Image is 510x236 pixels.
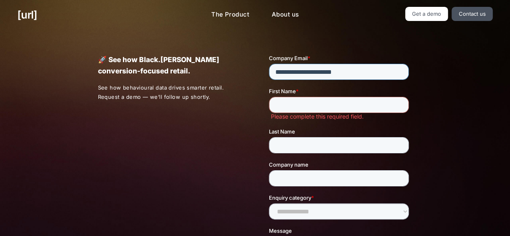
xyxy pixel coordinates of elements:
[265,7,305,23] a: About us
[98,83,241,102] p: See how behavioural data drives smarter retail. Request a demo — we’ll follow up shortly.
[98,54,241,77] p: 🚀 See how Black.[PERSON_NAME] conversion-focused retail.
[405,7,448,21] a: Get a demo
[452,7,493,21] a: Contact us
[17,7,37,23] a: [URL]
[205,7,256,23] a: The Product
